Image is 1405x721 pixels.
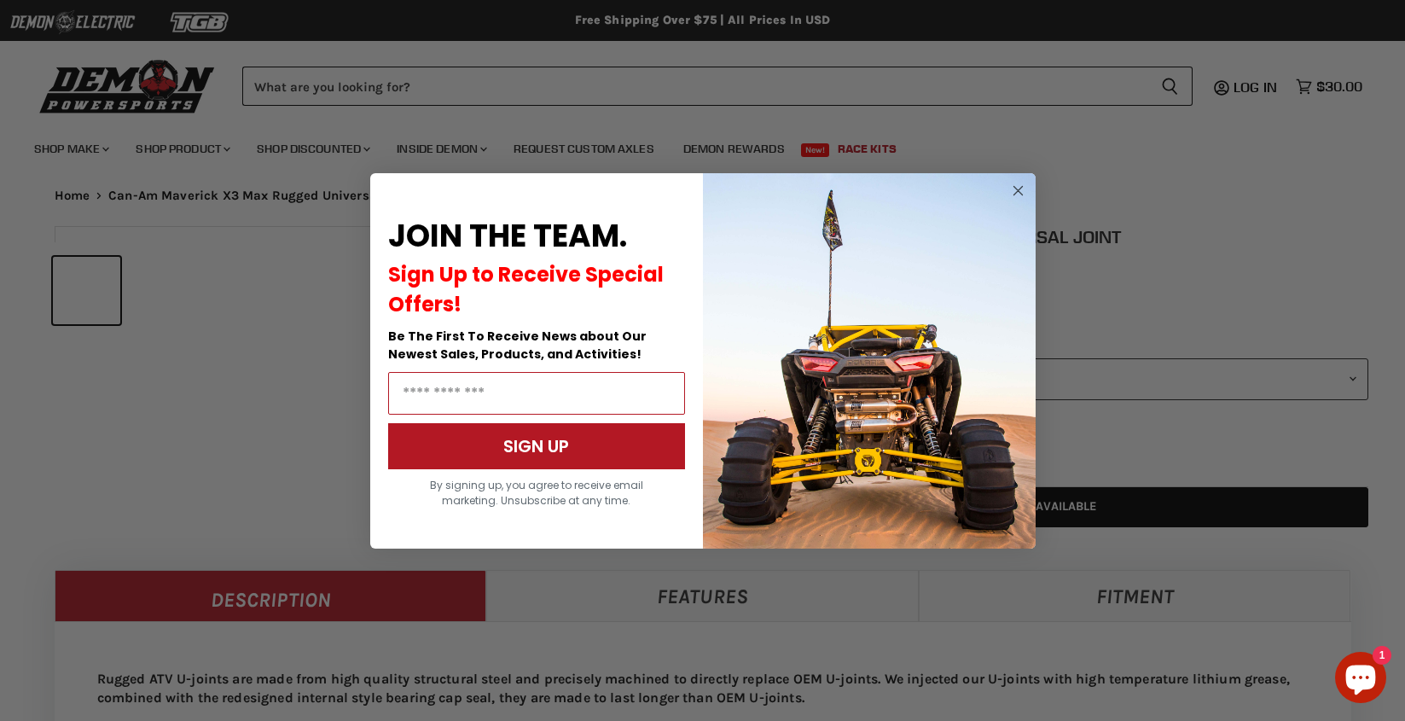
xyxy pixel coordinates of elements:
[388,372,685,415] input: Email Address
[1007,180,1029,201] button: Close dialog
[388,328,647,363] span: Be The First To Receive News about Our Newest Sales, Products, and Activities!
[430,478,643,508] span: By signing up, you agree to receive email marketing. Unsubscribe at any time.
[388,214,627,258] span: JOIN THE TEAM.
[1330,652,1391,707] inbox-online-store-chat: Shopify online store chat
[388,260,664,318] span: Sign Up to Receive Special Offers!
[703,173,1036,549] img: a9095488-b6e7-41ba-879d-588abfab540b.jpeg
[388,423,685,469] button: SIGN UP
